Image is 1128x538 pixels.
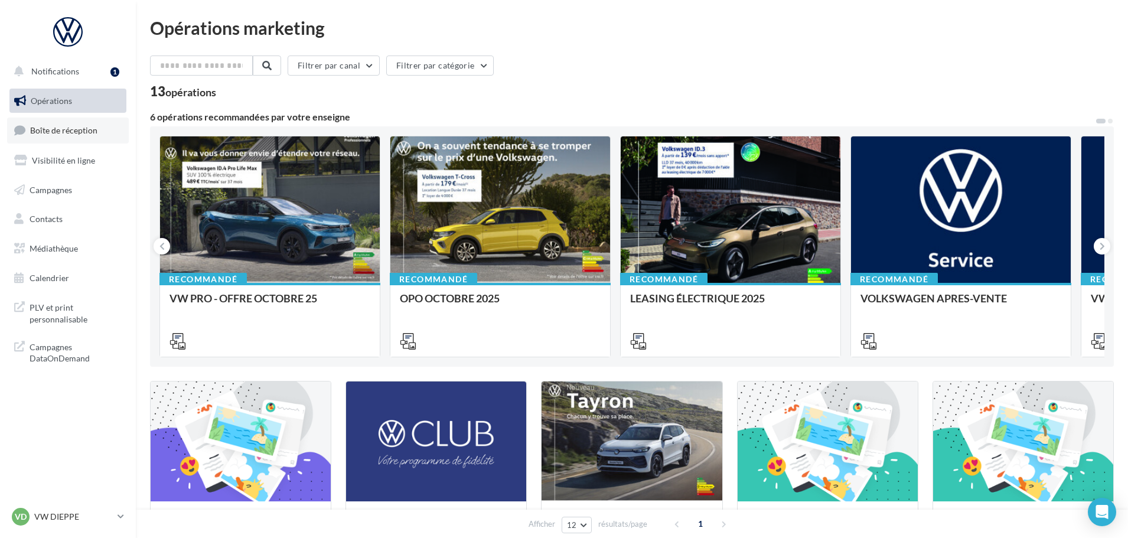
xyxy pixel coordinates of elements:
div: Opérations marketing [150,19,1114,37]
div: Recommandé [850,273,938,286]
a: Opérations [7,89,129,113]
a: Contacts [7,207,129,231]
div: OPO OCTOBRE 2025 [400,292,601,316]
span: VD [15,511,27,523]
a: Campagnes DataOnDemand [7,334,129,369]
span: Afficher [529,519,555,530]
span: 12 [567,520,577,530]
span: 1 [691,514,710,533]
div: 6 opérations recommandées par votre enseigne [150,112,1095,122]
p: VW DIEPPE [34,511,113,523]
span: Médiathèque [30,243,78,253]
button: Filtrer par catégorie [386,56,494,76]
div: LEASING ÉLECTRIQUE 2025 [630,292,831,316]
a: PLV et print personnalisable [7,295,129,330]
div: VOLKSWAGEN APRES-VENTE [860,292,1061,316]
div: opérations [165,87,216,97]
span: Opérations [31,96,72,106]
div: 13 [150,85,216,98]
span: Campagnes DataOnDemand [30,339,122,364]
div: Recommandé [159,273,247,286]
span: Contacts [30,214,63,224]
span: Notifications [31,66,79,76]
span: PLV et print personnalisable [30,299,122,325]
a: Médiathèque [7,236,129,261]
a: Campagnes [7,178,129,203]
div: Recommandé [390,273,477,286]
a: Calendrier [7,266,129,291]
div: 1 [110,67,119,77]
span: Visibilité en ligne [32,155,95,165]
span: Campagnes [30,184,72,194]
span: Boîte de réception [30,125,97,135]
div: Recommandé [620,273,708,286]
span: Calendrier [30,273,69,283]
div: VW PRO - OFFRE OCTOBRE 25 [169,292,370,316]
a: Visibilité en ligne [7,148,129,173]
span: résultats/page [598,519,647,530]
div: Open Intercom Messenger [1088,498,1116,526]
button: Filtrer par canal [288,56,380,76]
a: Boîte de réception [7,118,129,143]
a: VD VW DIEPPE [9,506,126,528]
button: Notifications 1 [7,59,124,84]
button: 12 [562,517,592,533]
